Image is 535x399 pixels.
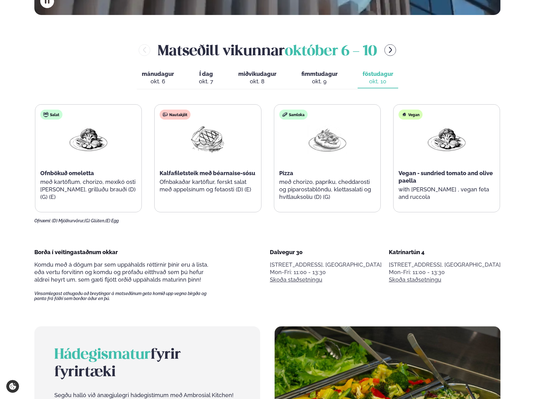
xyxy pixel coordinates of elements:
[34,249,118,255] span: Borða í veitingastaðnum okkar
[105,218,119,223] span: (E) Egg
[188,125,228,154] img: Beef-Meat.png
[54,346,240,381] h2: fyrir fyrirtæki
[427,125,467,154] img: Vegan.png
[285,45,377,58] span: október 6 - 10
[34,218,51,223] span: Ofnæmi:
[279,178,375,201] p: með chorizo, papríku, cheddarosti og piparostablöndu, klettasalati og hvítlauksolíu (D) (G)
[399,110,423,120] div: Vegan
[279,170,293,176] span: Pizza
[6,380,19,393] a: Cookie settings
[139,44,150,56] button: menu-btn-left
[389,261,501,268] p: [STREET_ADDRESS], [GEOGRAPHIC_DATA]
[402,112,407,117] img: Vegan.svg
[399,170,493,184] span: Vegan - sundried tomato and olive paella
[142,78,174,85] div: okt. 6
[199,70,213,78] span: Í dag
[40,178,136,201] p: með kartöflum, chorizo, mexíkó osti [PERSON_NAME], grilluðu brauði (D) (G) (E)
[238,71,276,77] span: miðvikudagur
[43,112,48,117] img: salad.svg
[238,78,276,85] div: okt. 8
[142,71,174,77] span: mánudagur
[40,170,94,176] span: Ofnbökuð omeletta
[233,68,281,88] button: miðvikudagur okt. 8
[54,348,151,362] span: Hádegismatur
[84,218,105,223] span: (G) Glúten,
[384,44,396,56] button: menu-btn-right
[34,291,217,301] span: Vinsamlegast athugaðu að breytingar á matseðlinum geta komið upp vegna birgða og panta frá fólki ...
[163,112,168,117] img: beef.svg
[160,170,255,176] span: Kalfafiletsteik með béarnaise-sósu
[137,68,179,88] button: mánudagur okt. 6
[301,78,338,85] div: okt. 9
[68,125,108,154] img: Vegan.png
[270,268,382,276] div: Mon-Fri: 11:00 - 13:30
[270,249,382,256] div: Dalvegur 30
[270,276,322,283] a: Skoða staðsetningu
[307,125,347,154] img: Pizza-Bread.png
[199,78,213,85] div: okt. 7
[52,218,84,223] span: (D) Mjólkurvörur,
[389,276,441,283] a: Skoða staðsetningu
[389,249,501,256] div: Katrínartún 4
[282,112,287,117] img: sandwich-new-16px.svg
[34,261,208,283] span: Komdu með á dögum þar sem uppáhalds réttirnir þínir eru á lista, eða vertu forvitinn og komdu og ...
[296,68,343,88] button: fimmtudagur okt. 9
[270,261,382,268] p: [STREET_ADDRESS], [GEOGRAPHIC_DATA]
[194,68,218,88] button: Í dag okt. 7
[160,178,256,193] p: Ofnbakaðar kartöflur, ferskt salat með appelsínum og fetaosti (D) (E)
[389,268,501,276] div: Mon-Fri: 11:00 - 13:30
[279,110,308,120] div: Samloka
[363,71,393,77] span: föstudagur
[399,186,495,201] p: with [PERSON_NAME] , vegan feta and ruccola
[158,40,377,60] h2: Matseðill vikunnar
[160,110,191,120] div: Nautakjöt
[358,68,398,88] button: föstudagur okt. 10
[40,110,62,120] div: Salat
[301,71,338,77] span: fimmtudagur
[363,78,393,85] div: okt. 10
